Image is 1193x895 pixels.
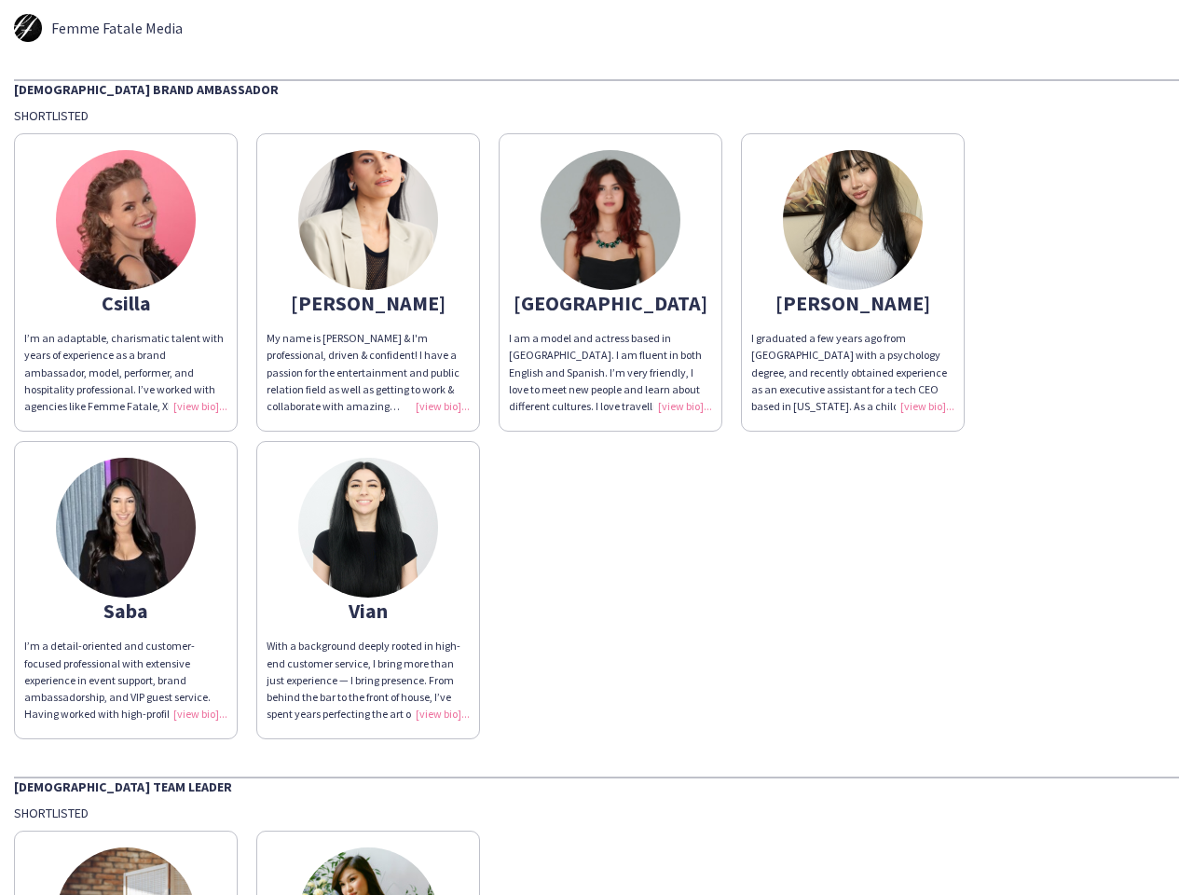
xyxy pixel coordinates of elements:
div: I am a model and actress based in [GEOGRAPHIC_DATA]. I am fluent in both English and Spanish. I’m... [509,330,712,415]
div: I’m a detail-oriented and customer-focused professional with extensive experience in event suppor... [24,638,227,723]
img: thumb-4ef09eab-5109-47b9-bb7f-77f7103c1f44.jpg [783,150,923,290]
div: With a background deeply rooted in high-end customer service, I bring more than just experience —... [267,638,470,723]
div: Csilla [24,295,227,311]
div: [PERSON_NAME] [751,295,954,311]
img: thumb-39854cd5-1e1b-4859-a9f5-70b3ac76cbb6.jpg [298,458,438,598]
div: I graduated a few years ago from [GEOGRAPHIC_DATA] with a psychology degree, and recently obtaine... [751,330,954,415]
div: My name is [PERSON_NAME] & I'm professional, driven & confident! I have a passion for the enterta... [267,330,470,415]
div: Vian [267,602,470,619]
div: [PERSON_NAME] [267,295,470,311]
div: [GEOGRAPHIC_DATA] [509,295,712,311]
div: Shortlisted [14,107,1179,124]
div: Saba [24,602,227,619]
img: thumb-68a7447e5e02d.png [298,150,438,290]
span: Femme Fatale Media [51,20,183,36]
img: thumb-5d261e8036265.jpg [14,14,42,42]
img: thumb-6884580e3ef63.jpg [56,150,196,290]
div: [DEMOGRAPHIC_DATA] Brand Ambassador [14,79,1179,98]
div: Shortlisted [14,805,1179,821]
img: thumb-35fa3feb-fcf2-430b-b907-b0b90241f34d.jpg [541,150,680,290]
div: [DEMOGRAPHIC_DATA] Team Leader [14,777,1179,795]
div: I’m an adaptable, charismatic talent with years of experience as a brand ambassador, model, perfo... [24,330,227,415]
img: thumb-687557a3ccd97.jpg [56,458,196,598]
